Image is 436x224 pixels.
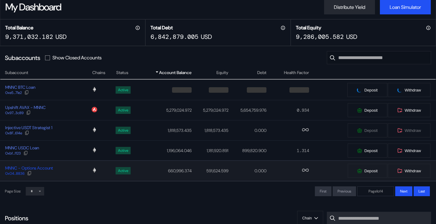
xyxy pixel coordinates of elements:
[296,33,344,41] div: 9,286,005.582
[5,189,21,194] div: Page Size:
[216,69,228,76] span: Equity
[151,24,173,31] h2: Total Debt
[364,128,377,133] span: Deposit
[395,186,412,196] button: Next
[364,88,377,92] span: Deposit
[390,4,421,10] div: Loan Simulator
[414,186,430,196] button: Last
[347,163,387,178] button: Deposit
[257,69,266,76] span: Debt
[229,100,267,120] td: 5,654,759.976
[5,69,28,76] span: Subaccount
[52,54,101,61] label: Show Closed Accounts
[55,33,67,41] div: USD
[346,33,357,41] div: USD
[229,120,267,140] td: 0.000
[201,33,212,41] div: USD
[92,127,97,133] img: chain logo
[118,169,128,173] div: Active
[5,54,40,62] div: Subaccounts
[192,140,229,161] td: 1,181,920.891
[284,69,309,76] span: Health Factor
[139,161,192,181] td: 660,996.374
[151,33,198,41] div: 6,842,879.005
[405,88,421,92] span: Withdraw
[419,189,425,194] span: Last
[364,148,377,153] span: Deposit
[192,120,229,140] td: 1,818,573.435
[5,24,33,31] h2: Total Balance
[267,100,309,120] td: 0.934
[118,108,128,112] div: Active
[388,123,431,138] button: Withdraw
[347,143,387,158] button: Deposit
[5,125,52,130] div: Injective USDT Strategist 1
[296,24,321,31] h2: Total Equity
[338,189,351,194] span: Previous
[357,87,362,93] img: pending
[139,120,192,140] td: 1,818,573.435
[302,216,312,220] span: Chain
[267,140,309,161] td: 1.314
[5,105,46,110] div: Upshift AVAX - MNNC
[369,189,383,194] span: Page 1 of 4
[92,69,105,76] span: Chains
[5,91,22,95] div: 0xe5...71e2
[159,69,192,76] span: Account Balance
[5,84,35,90] div: MNNC BTC Loan
[333,186,356,196] button: Previous
[364,169,377,173] span: Deposit
[192,161,229,181] td: 591,624.599
[388,103,431,118] button: Withdraw
[5,33,53,41] div: 9,371,032.182
[5,151,21,155] div: 0xbf...f123
[388,143,431,158] button: Withdraw
[139,100,192,120] td: 5,279,024.972
[5,171,25,176] div: 0x04...8836
[229,140,267,161] td: 899,820.900
[347,103,387,118] button: Deposit
[118,128,128,133] div: Active
[118,148,128,153] div: Active
[92,167,97,173] img: chain logo
[92,147,97,153] img: chain logo
[5,131,22,135] div: 0x8F...614e
[139,140,192,161] td: 1,196,064.046
[347,83,387,97] button: pendingDeposit
[118,88,128,92] div: Active
[364,108,377,113] span: Deposit
[400,189,407,194] span: Next
[388,83,431,97] button: pendingWithdraw
[5,1,61,13] div: My Dashboard
[405,108,421,113] span: Withdraw
[5,145,39,151] div: MNNC USDC Loan
[5,111,24,115] div: 0x97...3c89
[405,128,421,133] span: Withdraw
[405,169,421,173] span: Withdraw
[5,214,28,222] div: Positions
[92,87,97,92] img: chain logo
[116,69,128,76] span: Status
[5,165,53,171] div: MNNC - Options Account
[315,186,331,196] button: First
[397,87,403,93] img: pending
[320,189,327,194] span: First
[334,4,365,10] div: Distribute Yield
[229,161,267,181] td: 0.000
[92,107,97,112] img: chain logo
[347,123,387,138] button: Deposit
[405,148,421,153] span: Withdraw
[388,163,431,178] button: Withdraw
[192,100,229,120] td: 5,279,024.972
